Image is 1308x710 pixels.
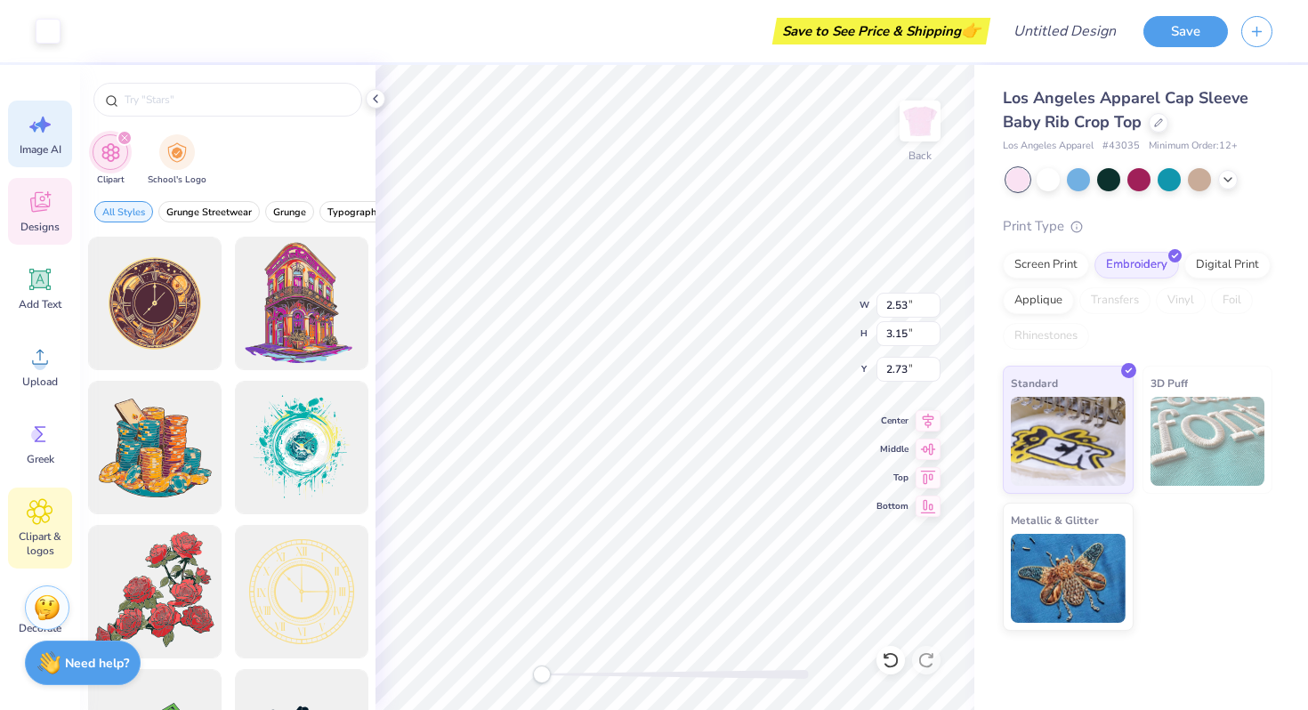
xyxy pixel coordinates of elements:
span: Top [876,471,908,485]
span: Clipart & logos [11,529,69,558]
span: Los Angeles Apparel [1003,139,1094,154]
input: Untitled Design [999,13,1130,49]
div: Foil [1211,287,1253,314]
span: Image AI [20,142,61,157]
strong: Need help? [65,655,129,672]
span: Standard [1011,374,1058,392]
img: Clipart Image [101,142,121,163]
span: Grunge [273,206,306,219]
span: Center [876,414,908,428]
div: Rhinestones [1003,323,1089,350]
div: Save to See Price & Shipping [777,18,986,44]
span: School's Logo [148,173,206,187]
span: All Styles [102,206,145,219]
span: Decorate [19,621,61,635]
img: School's Logo Image [167,142,187,163]
div: filter for Clipart [93,134,128,187]
button: filter button [93,134,128,187]
button: filter button [265,201,314,222]
div: Print Type [1003,216,1272,237]
span: # 43035 [1102,139,1140,154]
div: filter for School's Logo [148,134,206,187]
button: filter button [158,201,260,222]
span: Clipart [97,173,125,187]
span: Designs [20,220,60,234]
div: Accessibility label [533,666,551,683]
span: 3D Puff [1151,374,1188,392]
button: filter button [94,201,153,222]
button: filter button [319,201,390,222]
span: Add Text [19,297,61,311]
span: Upload [22,375,58,389]
span: Grunge Streetwear [166,206,252,219]
img: 3D Puff [1151,397,1265,486]
span: 👉 [961,20,981,41]
input: Try "Stars" [123,91,351,109]
span: Los Angeles Apparel Cap Sleeve Baby Rib Crop Top [1003,87,1248,133]
button: filter button [148,134,206,187]
div: Digital Print [1184,252,1271,278]
span: Bottom [876,499,908,513]
img: Standard [1011,397,1126,486]
div: Applique [1003,287,1074,314]
div: Screen Print [1003,252,1089,278]
div: Vinyl [1156,287,1206,314]
span: Middle [876,442,908,456]
span: Greek [27,452,54,466]
img: Metallic & Glitter [1011,534,1126,623]
div: Back [908,148,932,164]
div: Embroidery [1094,252,1179,278]
button: Save [1143,16,1228,47]
span: Typography [327,206,382,219]
img: Back [902,103,938,139]
span: Metallic & Glitter [1011,511,1099,529]
div: Transfers [1079,287,1151,314]
span: Minimum Order: 12 + [1149,139,1238,154]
